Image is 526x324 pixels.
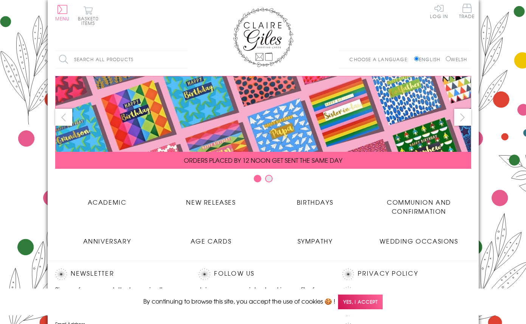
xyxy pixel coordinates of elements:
[55,15,70,22] span: Menu
[338,295,383,309] span: Yes, I accept
[159,192,263,207] a: New Releases
[298,236,333,245] span: Sympathy
[349,56,413,63] p: Choose a language:
[387,197,451,216] span: Communion and Confirmation
[83,236,131,245] span: Anniversary
[358,287,452,297] a: Accessibility Statement
[55,231,159,245] a: Anniversary
[254,175,261,182] button: Carousel Page 1 (Current Slide)
[263,192,367,207] a: Birthdays
[55,51,188,68] input: Search all products
[454,109,471,126] button: next
[358,268,418,279] a: Privacy Policy
[263,231,367,245] a: Sympathy
[186,197,236,207] span: New Releases
[55,268,184,280] h2: Newsletter
[191,236,231,245] span: Age Cards
[55,192,159,207] a: Academic
[414,56,419,61] input: English
[199,268,327,280] h2: Follow Us
[88,197,127,207] span: Academic
[430,4,448,19] a: Log In
[159,231,263,245] a: Age Cards
[297,197,333,207] span: Birthdays
[180,51,188,68] input: Search
[184,156,342,165] span: ORDERS PLACED BY 12 NOON GET SENT THE SAME DAY
[367,192,471,216] a: Communion and Confirmation
[199,285,327,312] p: Join us on our social networking profiles for up to the minute news and product releases the mome...
[380,236,458,245] span: Wedding Occasions
[55,5,70,21] button: Menu
[414,56,444,63] label: English
[446,56,451,61] input: Welsh
[446,56,467,63] label: Welsh
[55,174,471,186] div: Carousel Pagination
[233,8,293,67] img: Claire Giles Greetings Cards
[81,15,99,26] span: 0 items
[265,175,273,182] button: Carousel Page 2
[459,4,475,19] span: Trade
[459,4,475,20] a: Trade
[367,231,471,245] a: Wedding Occasions
[78,6,99,25] button: Basket0 items
[55,285,184,312] p: Sign up for our newsletter to receive the latest product launches, news and offers directly to yo...
[55,109,72,126] button: prev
